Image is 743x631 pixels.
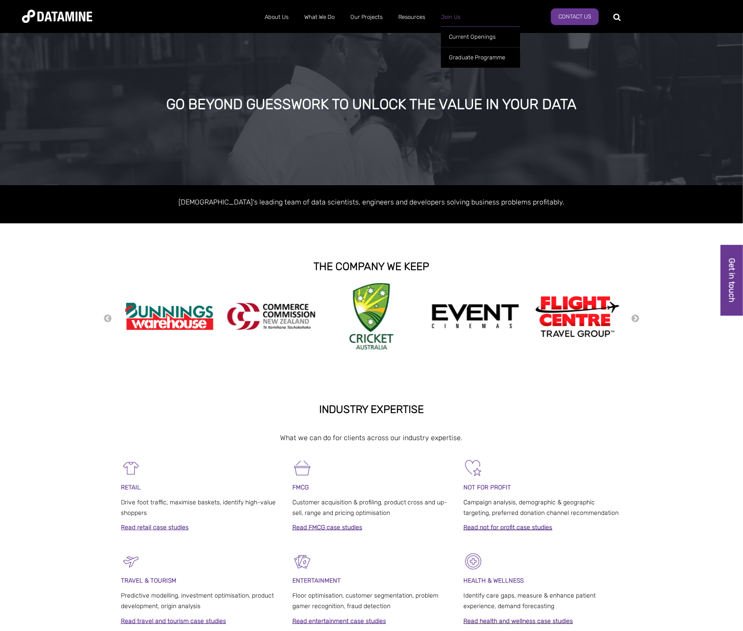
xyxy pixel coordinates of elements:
[257,6,296,29] a: About Us
[441,26,520,47] a: Current Openings
[121,196,622,208] p: [DEMOGRAPHIC_DATA]'s leading team of data scientists, engineers and developers solving business p...
[463,458,483,478] img: Not For Profit
[292,617,386,625] a: Read entertainment case studies
[292,551,312,571] img: Entertainment
[463,577,524,584] strong: HEALTH & WELLNESS
[631,314,640,324] button: Next
[125,300,213,333] img: Bunnings Warehouse
[280,434,463,442] span: What we can do for clients across our industry expertise.
[390,6,433,29] a: Resources
[121,577,176,584] span: TRAVEL & TOURISM
[292,484,309,491] span: FMCG
[103,314,112,324] button: Previous
[292,458,312,478] img: FMCG
[319,403,424,416] strong: INDUSTRY EXPERTISE
[292,577,341,584] span: ENTERTAINMENT
[86,97,658,113] div: GO BEYOND GUESSWORK TO UNLOCK THE VALUE IN YOUR DATA
[121,484,141,491] span: RETAIL
[463,524,552,531] a: Read not for profit case studies
[292,499,448,517] span: Customer acquisition & profiling, product cross and up-sell, range and pricing optimisation
[463,617,573,625] a: Read health and wellness case studies
[533,294,621,339] img: Flight Centre
[463,551,483,571] img: Healthcare
[441,47,520,68] a: Graduate Programme
[121,551,141,571] img: Travel & Tourism
[463,592,596,610] span: Identify care gaps, measure & enhance patient experience, demand forecasting
[431,304,519,329] img: event cinemas
[227,303,315,330] img: commercecommission
[121,499,276,517] span: Drive foot traffic, maximise baskets, identify high-value shoppers
[721,245,743,316] a: Get in touch
[121,592,274,610] span: Predictive modelling, investment optimisation, product development, origin analysis
[121,617,226,625] a: Read travel and tourism case studies
[463,499,619,517] span: Campaign analysis, demographic & geographic targeting, preferred donation channel recommendation
[342,6,390,29] a: Our Projects
[22,10,92,23] img: Datamine
[296,6,342,29] a: What We Do
[314,260,430,273] strong: THE COMPANY WE KEEP
[121,458,141,478] img: Retail-1
[350,283,393,350] img: Cricket Australia
[551,8,599,25] a: Contact Us
[292,524,362,531] a: Read FMCG case studies
[463,484,511,491] span: NOT FOR PROFIT
[433,6,468,29] a: Join Us
[121,524,189,531] a: Read retail case studies
[292,592,439,610] span: Floor optimisation, customer segmentation, problem gamer recognition, fraud detection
